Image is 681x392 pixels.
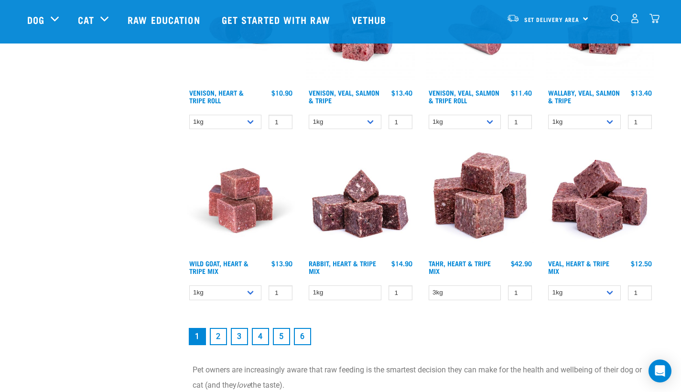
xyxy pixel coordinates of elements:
[269,115,292,130] input: 1
[342,0,399,39] a: Vethub
[273,328,290,345] a: Goto page 5
[189,328,206,345] a: Page 1
[189,261,249,272] a: Wild Goat, Heart & Tripe Mix
[78,12,94,27] a: Cat
[630,13,640,23] img: user.png
[309,91,379,102] a: Venison, Veal, Salmon & Tripe
[389,285,412,300] input: 1
[426,146,535,255] img: Tahr Heart Tripe Mix 01
[649,13,659,23] img: home-icon@2x.png
[391,260,412,267] div: $14.90
[237,381,250,390] em: love
[548,261,609,272] a: Veal, Heart & Tripe Mix
[628,285,652,300] input: 1
[628,115,652,130] input: 1
[507,14,519,22] img: van-moving.png
[252,328,269,345] a: Goto page 4
[611,14,620,23] img: home-icon-1@2x.png
[306,146,415,255] img: 1175 Rabbit Heart Tripe Mix 01
[271,89,292,97] div: $10.90
[511,89,532,97] div: $11.40
[27,12,44,27] a: Dog
[187,326,654,347] nav: pagination
[118,0,212,39] a: Raw Education
[294,328,311,345] a: Goto page 6
[212,0,342,39] a: Get started with Raw
[511,260,532,267] div: $42.90
[210,328,227,345] a: Goto page 2
[631,89,652,97] div: $13.40
[631,260,652,267] div: $12.50
[548,91,620,102] a: Wallaby, Veal, Salmon & Tripe
[649,359,671,382] div: Open Intercom Messenger
[269,285,292,300] input: 1
[189,91,244,102] a: Venison, Heart & Tripe Roll
[429,91,499,102] a: Venison, Veal, Salmon & Tripe Roll
[546,146,654,255] img: Cubes
[231,328,248,345] a: Goto page 3
[187,146,295,255] img: Goat Heart Tripe 8451
[389,115,412,130] input: 1
[508,115,532,130] input: 1
[271,260,292,267] div: $13.90
[524,18,580,21] span: Set Delivery Area
[309,261,376,272] a: Rabbit, Heart & Tripe Mix
[429,261,491,272] a: Tahr, Heart & Tripe Mix
[391,89,412,97] div: $13.40
[508,285,532,300] input: 1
